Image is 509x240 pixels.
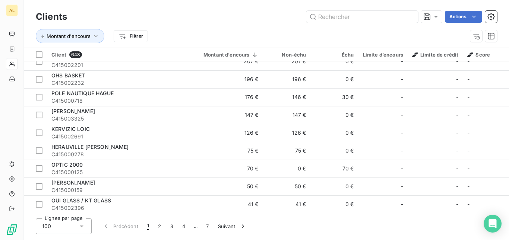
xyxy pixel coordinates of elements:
td: 0 € [311,52,358,70]
span: [PERSON_NAME] [51,179,95,186]
button: 7 [202,218,213,234]
span: - [467,76,470,82]
span: C415000125 [51,169,186,176]
div: Limite d’encours [363,52,403,58]
span: C415002201 [51,61,186,69]
td: 0 € [311,195,358,213]
span: - [401,93,403,101]
button: Filtrer [114,30,148,42]
span: - [401,183,403,190]
button: 1 [143,218,154,234]
span: - [467,165,470,172]
span: - [467,94,470,100]
td: 70 € [190,160,263,177]
span: C415002232 [51,79,186,87]
span: C415002691 [51,133,186,140]
td: 70 € [311,160,358,177]
span: - [401,165,403,172]
span: KERVIZIC LOIC [51,126,90,132]
button: Précédent [98,218,143,234]
td: 196 € [190,70,263,88]
span: POLE NAUTIQUE HAGUE [51,90,114,96]
span: - [456,183,458,190]
td: 176 € [190,88,263,106]
div: Échu [315,52,354,58]
span: - [467,183,470,189]
td: 207 € [263,52,311,70]
div: AL [6,4,18,16]
span: OHS BASKET [51,72,85,79]
td: 75 € [190,142,263,160]
button: 4 [178,218,190,234]
span: - [401,111,403,119]
td: 30 € [311,88,358,106]
span: C415000278 [51,151,186,158]
td: 146 € [263,88,311,106]
span: 100 [42,223,51,230]
span: C415000159 [51,186,186,194]
span: - [401,58,403,65]
span: - [467,147,470,154]
td: 0 € [311,106,358,124]
div: Non-échu [268,52,306,58]
span: C415000718 [51,97,186,105]
span: 648 [69,51,82,58]
span: OUI GLASS / KT GLASS [51,197,111,204]
td: 0 € [311,177,358,195]
input: Rechercher [306,11,418,23]
span: - [456,93,458,101]
td: 50 € [263,177,311,195]
button: Montant d'encours [36,29,104,43]
td: 147 € [190,106,263,124]
span: - [456,147,458,154]
button: Actions [445,11,482,23]
td: 75 € [263,142,311,160]
td: 126 € [190,124,263,142]
span: OPTIC 2000 [51,161,83,168]
div: Montant d'encours [195,52,259,58]
td: 207 € [190,52,263,70]
td: 196 € [263,70,311,88]
div: Open Intercom Messenger [484,215,502,233]
td: 126 € [263,124,311,142]
td: 0 € [311,70,358,88]
span: 1 [147,223,149,230]
span: - [401,201,403,208]
button: 3 [166,218,178,234]
td: 0 € [311,142,358,160]
span: [PERSON_NAME] [51,108,95,114]
span: - [456,129,458,137]
span: - [467,112,470,118]
span: - [401,76,403,83]
td: 0 € [311,124,358,142]
span: - [401,129,403,137]
span: HERAUVILLE [PERSON_NAME] [51,144,129,150]
span: - [456,76,458,83]
h3: Clients [36,10,67,23]
span: - [456,201,458,208]
td: 50 € [190,177,263,195]
td: 41 € [263,195,311,213]
span: Limite de crédit [412,52,458,58]
button: 2 [154,218,165,234]
span: - [467,201,470,207]
span: Score [467,52,490,58]
span: - [456,111,458,119]
span: C415003325 [51,115,186,122]
span: Client [51,52,66,58]
button: Suivant [214,218,251,234]
span: … [190,220,202,232]
span: C415002396 [51,204,186,212]
span: Montant d'encours [47,33,91,39]
span: - [467,129,470,136]
span: - [456,58,458,65]
td: 0 € [263,160,311,177]
span: - [456,165,458,172]
span: - [401,147,403,154]
img: Logo LeanPay [6,224,18,236]
td: 41 € [190,195,263,213]
td: 147 € [263,106,311,124]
